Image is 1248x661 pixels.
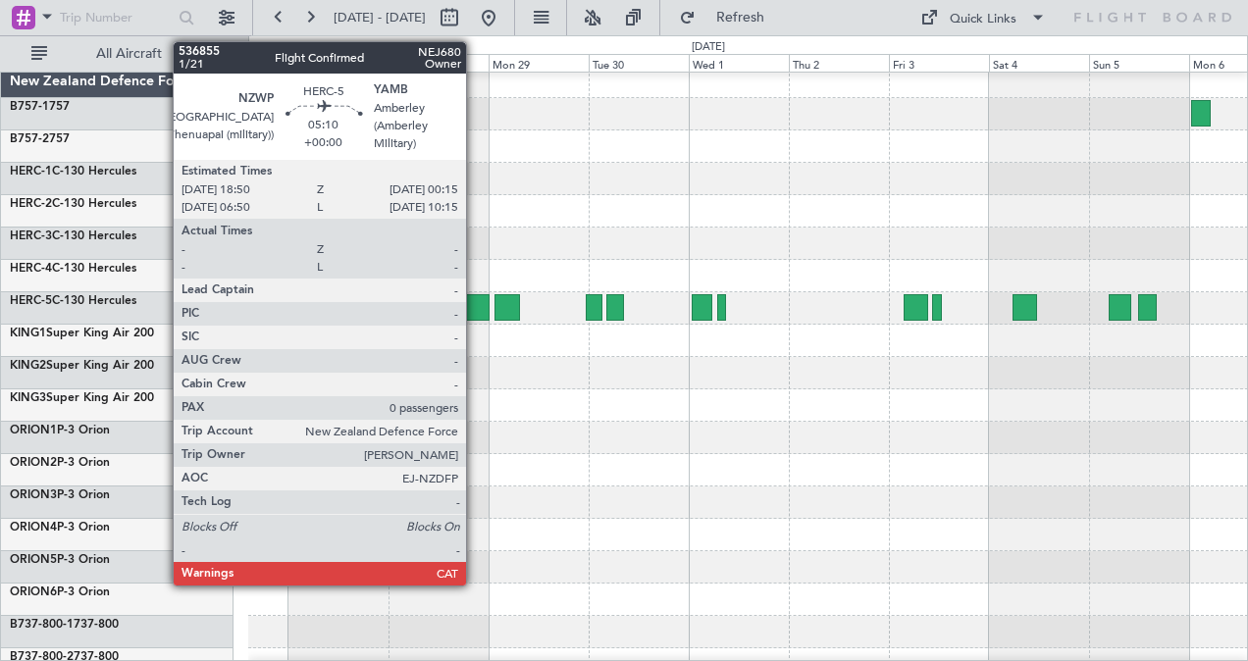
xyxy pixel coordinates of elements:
a: B737-800-1737-800 [10,619,119,631]
span: [DATE] - [DATE] [334,9,426,26]
a: ORION5P-3 Orion [10,554,110,566]
div: Mon 29 [489,54,589,72]
span: B757-2 [10,133,49,145]
span: HERC-2 [10,198,52,210]
button: Quick Links [910,2,1056,33]
div: Quick Links [950,10,1016,29]
a: ORION1P-3 Orion [10,425,110,436]
div: [DATE] [692,39,725,56]
span: HERC-1 [10,166,52,178]
span: ORION2 [10,457,57,469]
span: ORION4 [10,522,57,534]
div: [DATE] [252,39,286,56]
span: KING3 [10,392,46,404]
div: Fri 3 [889,54,989,72]
a: HERC-4C-130 Hercules [10,263,136,275]
span: B737-800-1 [10,619,74,631]
a: HERC-5C-130 Hercules [10,295,136,307]
a: HERC-2C-130 Hercules [10,198,136,210]
a: KING1Super King Air 200 [10,328,154,339]
span: Refresh [700,11,782,25]
div: Tue 30 [589,54,689,72]
div: Sun 5 [1089,54,1189,72]
a: ORION2P-3 Orion [10,457,110,469]
a: B757-1757 [10,101,70,113]
button: All Aircraft [22,38,213,70]
span: KING2 [10,360,46,372]
a: B757-2757 [10,133,70,145]
a: HERC-3C-130 Hercules [10,230,136,242]
span: HERC-3 [10,230,52,242]
a: KING2Super King Air 200 [10,360,154,372]
span: B757-1 [10,101,49,113]
button: Refresh [670,2,788,33]
a: KING3Super King Air 200 [10,392,154,404]
span: HERC-4 [10,263,52,275]
div: Sat 4 [989,54,1089,72]
a: ORION6P-3 Orion [10,586,110,598]
div: Sat 27 [288,54,389,72]
span: ORION6 [10,586,57,598]
a: HERC-1C-130 Hercules [10,166,136,178]
div: Thu 2 [789,54,889,72]
span: HERC-5 [10,295,52,307]
span: All Aircraft [51,47,207,61]
span: ORION5 [10,554,57,566]
a: ORION4P-3 Orion [10,522,110,534]
span: ORION3 [10,489,57,501]
span: ORION1 [10,425,57,436]
div: Sun 28 [389,54,489,72]
input: Trip Number [60,3,173,32]
span: KING1 [10,328,46,339]
div: Wed 1 [689,54,789,72]
a: ORION3P-3 Orion [10,489,110,501]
